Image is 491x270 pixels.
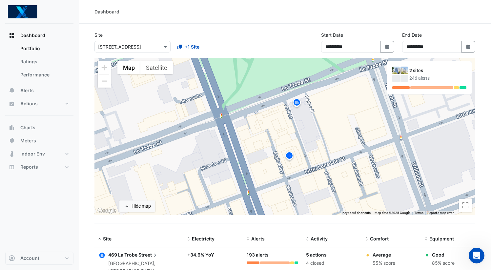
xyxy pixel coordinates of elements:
button: Charts [5,121,73,134]
img: site-pin.svg [284,151,295,162]
span: Meters [20,137,36,144]
span: Actions [20,100,38,107]
button: Actions [5,97,73,110]
fa-icon: Select Date [384,44,390,50]
app-icon: Dashboard [9,32,15,39]
div: Hide map [132,203,151,210]
a: Open this area in Google Maps (opens a new window) [96,207,118,215]
span: Alerts [20,87,34,94]
img: 469 La Trobe Street [392,67,400,74]
img: 485 La Trobe Street [400,67,408,74]
div: Dashboard [5,42,73,84]
button: Toggle fullscreen view [459,199,472,212]
app-icon: Meters [9,137,15,144]
div: 55% score [373,260,395,267]
span: Alerts [251,236,265,241]
div: 85% score [432,260,455,267]
button: Keyboard shortcuts [342,211,371,215]
button: Dashboard [5,29,73,42]
app-icon: Charts [9,124,15,131]
button: Zoom out [98,74,111,88]
a: 5 actions [306,252,327,258]
span: Reports [20,164,38,170]
span: Map data ©2025 Google [375,211,410,215]
a: Terms (opens in new tab) [414,211,423,215]
span: Dashboard [20,32,45,39]
img: site-pin.svg [292,98,302,109]
button: Show satellite imagery [140,61,173,74]
div: Good [432,251,455,258]
app-icon: Indoor Env [9,151,15,157]
button: +1 Site [173,41,204,52]
app-icon: Reports [9,164,15,170]
button: Zoom in [98,61,111,74]
app-icon: Alerts [9,87,15,94]
button: Hide map [119,200,155,212]
div: Average [373,251,395,258]
span: +1 Site [185,43,199,50]
img: Google [96,207,118,215]
button: Indoor Env [5,147,73,160]
div: 2 sites [409,67,466,74]
span: Charts [20,124,35,131]
span: Street [138,251,158,259]
a: Performance [15,68,73,81]
div: 246 alerts [409,75,466,82]
label: Start Date [321,31,343,38]
label: End Date [402,31,422,38]
button: Reports [5,160,73,174]
span: Comfort [370,236,389,241]
button: Show street map [117,61,140,74]
span: 469 La Trobe [108,252,137,258]
span: Account [20,255,39,261]
label: Site [94,31,103,38]
fa-icon: Select Date [465,44,471,50]
span: Electricity [192,236,215,241]
div: Dashboard [94,8,119,15]
a: +34.6% YoY [187,252,214,258]
a: Portfolio [15,42,73,55]
a: Ratings [15,55,73,68]
button: Account [5,252,73,265]
div: 4 closed [306,260,358,267]
span: Activity [311,236,328,241]
app-icon: Actions [9,100,15,107]
a: Report a map error [427,211,454,215]
button: Alerts [5,84,73,97]
span: Site [103,236,112,241]
div: 193 alerts [247,251,298,259]
span: Equipment [429,236,454,241]
span: Indoor Env [20,151,45,157]
img: Company Logo [8,5,37,18]
iframe: Intercom live chat [469,248,484,263]
button: Meters [5,134,73,147]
